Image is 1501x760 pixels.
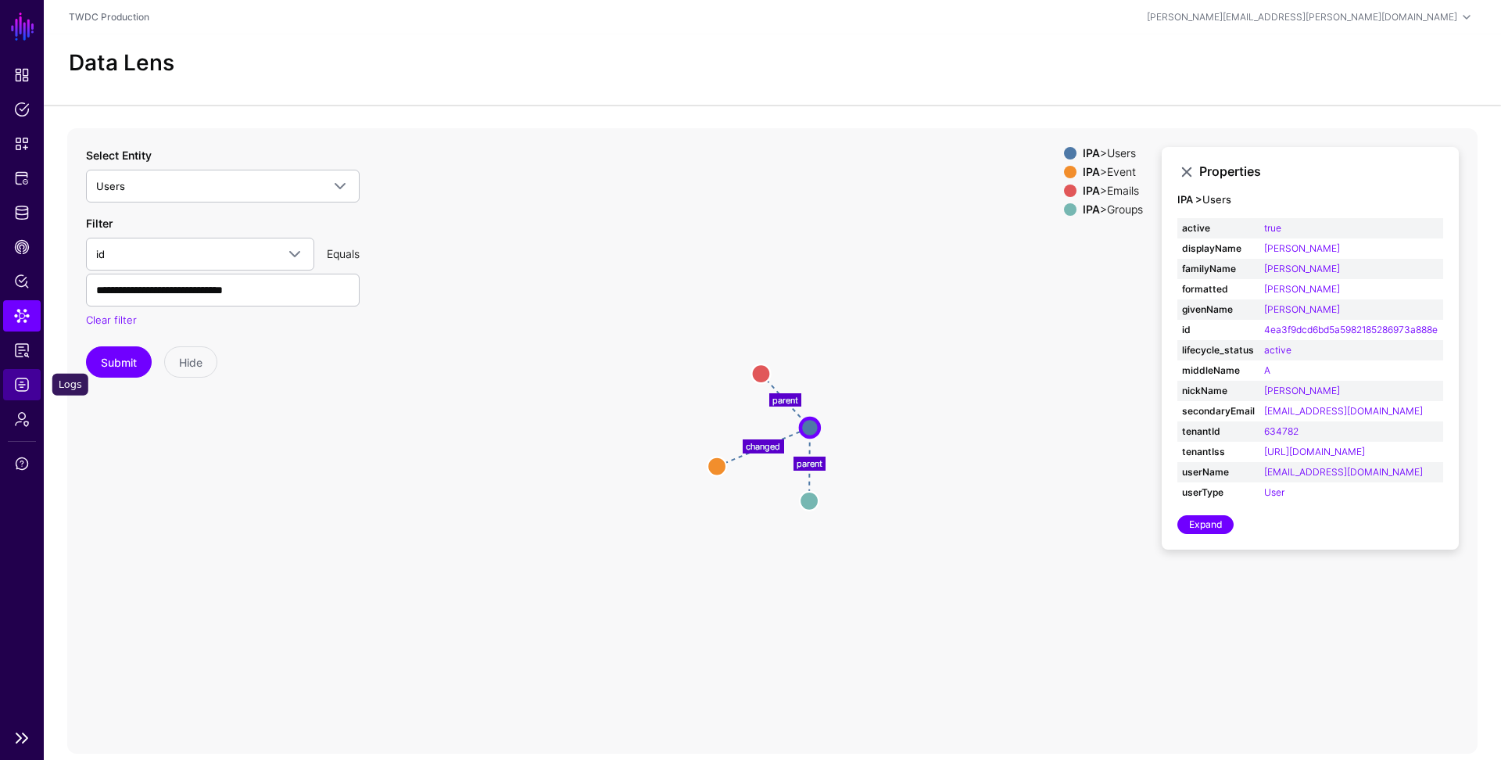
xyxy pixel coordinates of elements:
a: [PERSON_NAME] [1264,303,1340,315]
button: Submit [86,346,152,378]
span: id [96,248,105,260]
span: CAEP Hub [14,239,30,255]
h2: Data Lens [69,50,174,77]
a: Snippets [3,128,41,160]
div: Equals [321,246,366,262]
h3: Properties [1199,164,1443,179]
strong: IPA [1083,203,1100,216]
a: Policies [3,94,41,125]
strong: userName [1182,465,1255,479]
strong: id [1182,323,1255,337]
strong: displayName [1182,242,1255,256]
div: Logs [52,374,88,396]
span: Snippets [14,136,30,152]
a: User [1264,486,1284,498]
strong: formatted [1182,282,1255,296]
div: > Users [1080,147,1146,160]
strong: active [1182,221,1255,235]
a: [EMAIL_ADDRESS][DOMAIN_NAME] [1264,466,1423,478]
a: [URL][DOMAIN_NAME] [1264,446,1365,457]
a: [PERSON_NAME] [1264,242,1340,254]
a: Logs [3,369,41,400]
div: > Groups [1080,203,1146,216]
label: Select Entity [86,147,152,163]
strong: secondaryEmail [1182,404,1255,418]
strong: IPA > [1177,193,1202,206]
a: [PERSON_NAME] [1264,283,1340,295]
strong: middleName [1182,364,1255,378]
a: [PERSON_NAME] [1264,385,1340,396]
strong: familyName [1182,262,1255,276]
span: Logs [14,377,30,393]
div: > Emails [1080,185,1146,197]
strong: IPA [1083,165,1100,178]
span: Data Lens [14,308,30,324]
text: changed [746,440,780,451]
span: Support [14,456,30,471]
strong: tenantIss [1182,445,1255,459]
strong: lifecycle_status [1182,343,1255,357]
label: Filter [86,215,113,231]
a: 4ea3f9dcd6bd5a5982185286973a888e [1264,324,1438,335]
strong: IPA [1083,146,1100,160]
a: Policy Lens [3,266,41,297]
a: CAEP Hub [3,231,41,263]
a: true [1264,222,1281,234]
span: Admin [14,411,30,427]
a: [PERSON_NAME] [1264,263,1340,274]
a: SGNL [9,9,36,44]
span: Protected Systems [14,170,30,186]
strong: userType [1182,486,1255,500]
div: [PERSON_NAME][EMAIL_ADDRESS][PERSON_NAME][DOMAIN_NAME] [1147,10,1457,24]
a: Clear filter [86,314,137,326]
a: Protected Systems [3,163,41,194]
span: Dashboard [14,67,30,83]
a: Data Lens [3,300,41,332]
h4: Users [1177,194,1443,206]
strong: IPA [1083,184,1100,197]
a: Identity Data Fabric [3,197,41,228]
span: Users [96,180,125,192]
a: [EMAIL_ADDRESS][DOMAIN_NAME] [1264,405,1423,417]
a: Expand [1177,515,1234,534]
a: Admin [3,403,41,435]
text: parent [797,457,822,468]
text: parent [772,394,798,405]
a: TWDC Production [69,11,149,23]
div: > Event [1080,166,1146,178]
strong: tenantId [1182,425,1255,439]
span: Policies [14,102,30,117]
span: Policy Lens [14,274,30,289]
span: Access Reporting [14,342,30,358]
button: Hide [164,346,217,378]
a: A [1264,364,1270,376]
a: active [1264,344,1291,356]
a: 634782 [1264,425,1299,437]
a: Dashboard [3,59,41,91]
a: Access Reporting [3,335,41,366]
strong: givenName [1182,303,1255,317]
strong: nickName [1182,384,1255,398]
span: Identity Data Fabric [14,205,30,220]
